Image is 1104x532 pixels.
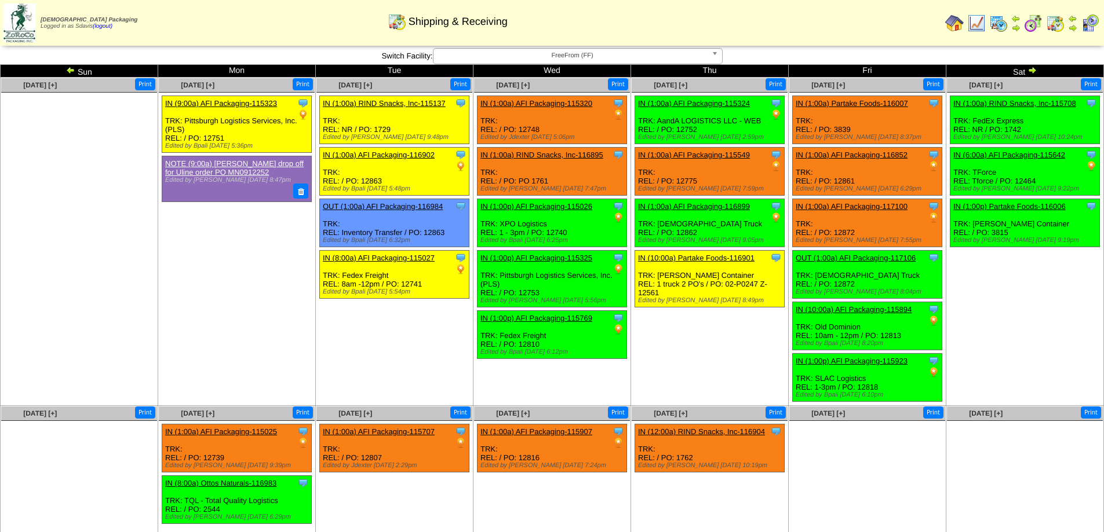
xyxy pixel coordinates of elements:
img: Tooltip [770,200,782,212]
img: Tooltip [1085,149,1097,160]
a: IN (10:00a) AFI Packaging-115894 [796,305,912,314]
div: Edited by [PERSON_NAME] [DATE] 9:19pm [953,237,1099,244]
button: Print [766,78,786,90]
a: NOTE (9:00a) [PERSON_NAME] drop off for Uline order PO MN0912252 [165,159,304,177]
span: [DATE] [+] [496,409,530,417]
img: Tooltip [770,149,782,160]
img: Tooltip [1085,97,1097,109]
img: PO [297,437,309,449]
div: TRK: Fedex Freight REL: / PO: 12810 [478,311,627,359]
img: home.gif [945,14,964,32]
button: Print [450,78,471,90]
span: [DATE] [+] [496,81,530,89]
img: calendarblend.gif [1024,14,1043,32]
button: Print [450,406,471,419]
div: Edited by [PERSON_NAME] [DATE] 6:29pm [165,513,311,520]
a: IN (1:00a) AFI Packaging-116852 [796,151,908,159]
button: Print [293,406,313,419]
div: TRK: REL: / PO: 12863 [320,148,469,196]
div: Edited by [PERSON_NAME] [DATE] 9:48pm [323,134,469,141]
div: Edited by [PERSON_NAME] [DATE] 7:55pm [796,237,942,244]
span: [DATE] [+] [338,409,372,417]
a: IN (1:00a) RIND Snacks, Inc-116895 [480,151,603,159]
img: Tooltip [297,477,309,489]
img: Tooltip [297,425,309,437]
a: (logout) [93,23,112,30]
a: OUT (1:00a) AFI Packaging-116984 [323,202,443,211]
a: IN (1:00a) AFI Packaging-115324 [638,99,750,108]
div: TRK: [DEMOGRAPHIC_DATA] Truck REL: / PO: 12862 [635,199,785,247]
img: PO [928,160,939,172]
a: IN (1:00a) AFI Packaging-116902 [323,151,435,159]
div: TRK: Old Dominion REL: 10am - 12pm / PO: 12813 [793,302,942,350]
img: Tooltip [770,252,782,263]
a: IN (8:00a) AFI Packaging-115027 [323,254,435,262]
a: [DATE] [+] [811,81,845,89]
div: TRK: REL: / PO: 12861 [793,148,942,196]
div: TRK: REL: / PO: 12748 [478,96,627,144]
div: Edited by [PERSON_NAME] [DATE] 10:19pm [638,462,784,469]
img: Tooltip [613,200,624,212]
a: IN (10:00a) Partake Foods-116901 [638,254,755,262]
div: TRK: REL: / PO: 1762 [635,424,785,472]
img: arrowleft.gif [1011,14,1021,23]
a: IN (1:00p) AFI Packaging-115769 [480,314,592,322]
img: Tooltip [613,149,624,160]
a: [DATE] [+] [969,81,1003,89]
img: Tooltip [455,252,467,263]
div: Edited by [PERSON_NAME] [DATE] 7:24pm [480,462,626,469]
div: TRK: SLAC Logistics REL: 1-3pm / PO: 12818 [793,354,942,402]
img: Tooltip [297,97,309,109]
div: Edited by [PERSON_NAME] [DATE] 8:49pm [638,297,784,304]
img: arrowright.gif [1068,23,1077,32]
img: PO [770,160,782,172]
td: Fri [789,65,946,78]
img: calendarcustomer.gif [1081,14,1099,32]
span: FreeFrom (FF) [438,49,707,63]
div: Edited by [PERSON_NAME] [DATE] 8:47pm [165,177,305,184]
div: TRK: REL: Inventory Transfer / PO: 12863 [320,199,469,247]
img: Tooltip [613,252,624,263]
img: calendarinout.gif [388,12,406,31]
a: IN (1:00a) AFI Packaging-115907 [480,427,592,436]
div: Edited by [PERSON_NAME] [DATE] 7:59pm [638,185,784,192]
img: PO [1085,160,1097,172]
div: Edited by Bpali [DATE] 6:25pm [480,237,626,244]
div: TRK: [PERSON_NAME] Container REL: / PO: 3815 [950,199,1100,247]
span: [DATE] [+] [969,409,1003,417]
div: Edited by Bpali [DATE] 5:54pm [323,288,469,295]
a: [DATE] [+] [654,409,687,417]
img: calendarinout.gif [1046,14,1065,32]
img: Tooltip [1085,200,1097,212]
div: Edited by [PERSON_NAME] [DATE] 8:04pm [796,288,942,295]
img: calendarprod.gif [989,14,1008,32]
img: Tooltip [455,425,467,437]
img: PO [455,263,467,275]
a: IN (1:00p) Partake Foods-116006 [953,202,1066,211]
img: Tooltip [770,97,782,109]
div: TRK: TForce REL: Tforce / PO: 12464 [950,148,1100,196]
button: Print [135,406,155,419]
td: Sun [1,65,158,78]
img: Tooltip [613,425,624,437]
a: OUT (1:00a) AFI Packaging-117106 [796,254,916,262]
button: Print [608,78,628,90]
a: IN (9:00a) AFI Packaging-115323 [165,99,277,108]
div: TRK: AandA LOGISTICS LLC - WEB REL: / PO: 12752 [635,96,785,144]
a: [DATE] [+] [338,81,372,89]
img: line_graph.gif [967,14,986,32]
img: Tooltip [455,97,467,109]
a: IN (1:00p) AFI Packaging-115325 [480,254,592,262]
td: Wed [473,65,631,78]
a: IN (1:00a) RIND Snacks, Inc-115708 [953,99,1076,108]
a: IN (1:00a) AFI Packaging-115707 [323,427,435,436]
div: TRK: REL: / PO: 12872 [793,199,942,247]
div: Edited by [PERSON_NAME] [DATE] 8:37pm [796,134,942,141]
div: TRK: TQL - Total Quality Logistics REL: / PO: 2544 [162,476,312,524]
div: Edited by Bpali [DATE] 6:10pm [796,391,942,398]
img: arrowleft.gif [1068,14,1077,23]
div: Edited by [PERSON_NAME] [DATE] 5:56pm [480,297,626,304]
div: Edited by Bpali [DATE] 5:36pm [165,142,311,149]
img: PO [770,109,782,120]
